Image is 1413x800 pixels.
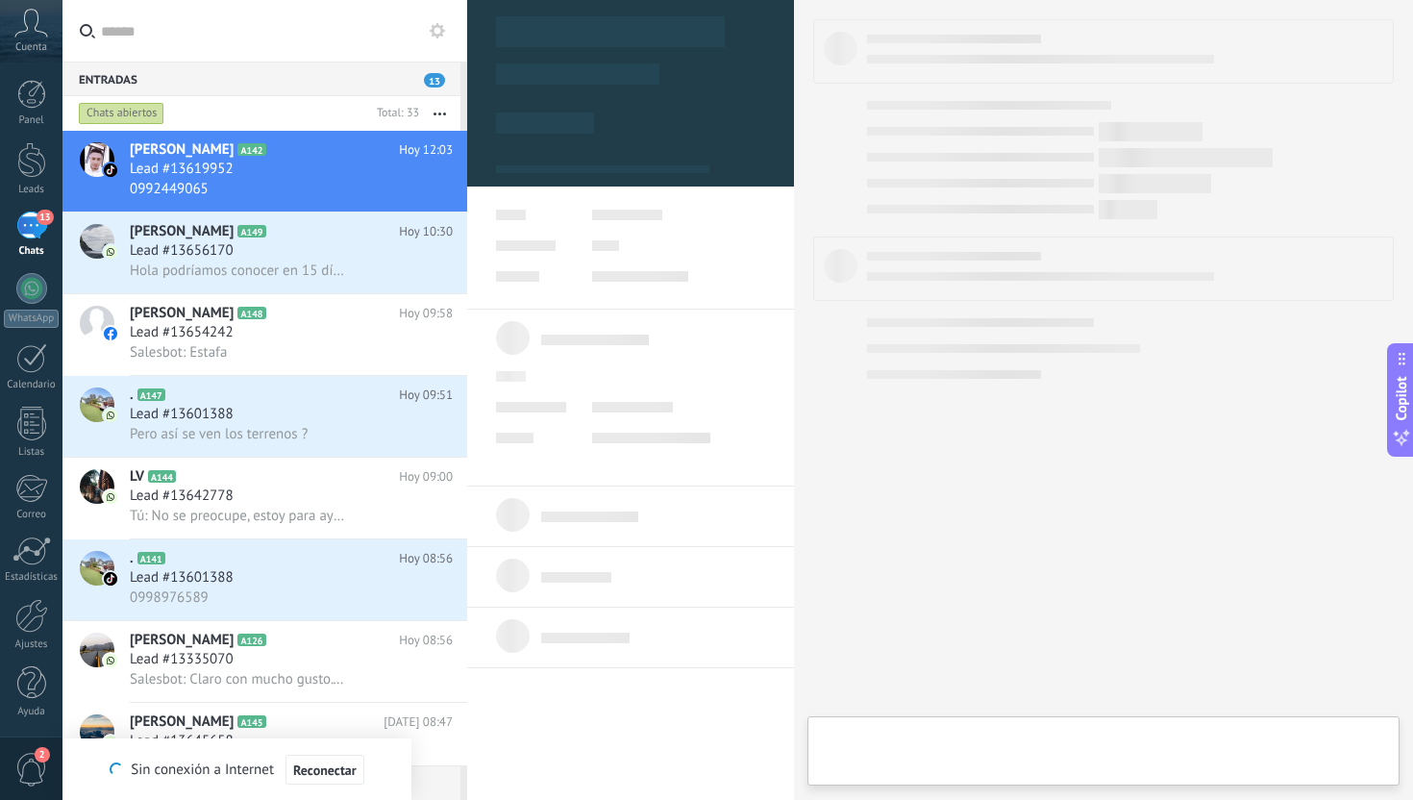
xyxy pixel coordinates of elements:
[148,470,176,483] span: A144
[237,307,265,319] span: A148
[130,241,234,261] span: Lead #13656170
[104,327,117,340] img: icon
[399,631,453,650] span: Hoy 08:56
[130,180,209,198] span: 0992449065
[130,467,144,487] span: LV
[399,467,453,487] span: Hoy 09:00
[237,143,265,156] span: A142
[62,294,467,375] a: avataricon[PERSON_NAME]A148Hoy 09:58Lead #13654242Salesbot: Estafa
[104,409,117,422] img: icon
[62,62,460,96] div: Entradas
[4,638,60,651] div: Ajustes
[130,549,134,568] span: .
[130,222,234,241] span: [PERSON_NAME]
[62,458,467,538] a: avatariconLVA144Hoy 09:00Lead #13642778Tú: No se preocupe, estoy para ayudarle con cualquier nove...
[62,539,467,620] a: avataricon.A141Hoy 08:56Lead #136013880998976589
[35,747,50,762] span: 2
[130,323,234,342] span: Lead #13654242
[399,386,453,405] span: Hoy 09:51
[104,736,117,749] img: icon
[419,96,460,131] button: Más
[130,160,234,179] span: Lead #13619952
[62,131,467,212] a: avataricon[PERSON_NAME]A142Hoy 12:03Lead #136199520992449065
[384,712,453,732] span: [DATE] 08:47
[104,245,117,259] img: icon
[130,650,234,669] span: Lead #13335070
[4,114,60,127] div: Panel
[130,140,234,160] span: [PERSON_NAME]
[130,386,134,405] span: .
[37,210,53,225] span: 13
[130,568,234,587] span: Lead #13601388
[237,225,265,237] span: A149
[62,212,467,293] a: avataricon[PERSON_NAME]A149Hoy 10:30Lead #13656170Hola podríamos conocer en 15 días el proyecto?....
[4,184,60,196] div: Leads
[369,104,419,123] div: Total: 33
[110,754,363,786] div: Sin conexión a Internet
[62,703,467,784] a: avataricon[PERSON_NAME]A145[DATE] 08:47Lead #13645658Salesbot: 👉 Para poder asesorarte mejor, por...
[130,262,347,280] span: Hola podríamos conocer en 15 días el proyecto?.. [DATE]
[130,507,347,525] span: Tú: No se preocupe, estoy para ayudarle con cualquier novedad. Que tenga un excelente [DATE].
[130,670,347,688] span: Salesbot: Claro con mucho gusto. Estoy pendiente. Que tenga una excelente tarde
[130,732,234,751] span: Lead #13645658
[4,509,60,521] div: Correo
[285,755,364,786] button: Reconectar
[130,425,308,443] span: Pero así se ven los terrenos ?
[130,405,234,424] span: Lead #13601388
[104,572,117,586] img: icon
[424,73,445,87] span: 13
[293,763,357,777] span: Reconectar
[237,715,265,728] span: A145
[130,712,234,732] span: [PERSON_NAME]
[130,631,234,650] span: [PERSON_NAME]
[130,487,234,506] span: Lead #13642778
[79,102,164,125] div: Chats abiertos
[104,490,117,504] img: icon
[4,379,60,391] div: Calendario
[399,304,453,323] span: Hoy 09:58
[62,376,467,457] a: avataricon.A147Hoy 09:51Lead #13601388Pero así se ven los terrenos ?
[399,222,453,241] span: Hoy 10:30
[130,304,234,323] span: [PERSON_NAME]
[4,245,60,258] div: Chats
[399,549,453,568] span: Hoy 08:56
[130,343,227,362] span: Salesbot: Estafa
[4,446,60,459] div: Listas
[104,163,117,177] img: icon
[104,654,117,667] img: icon
[130,588,209,607] span: 0998976589
[137,388,165,401] span: A147
[15,41,47,54] span: Cuenta
[237,634,265,646] span: A126
[4,706,60,718] div: Ayuda
[399,140,453,160] span: Hoy 12:03
[4,571,60,584] div: Estadísticas
[62,621,467,702] a: avataricon[PERSON_NAME]A126Hoy 08:56Lead #13335070Salesbot: Claro con mucho gusto. Estoy pendient...
[1392,377,1411,421] span: Copilot
[4,310,59,328] div: WhatsApp
[137,552,165,564] span: A141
